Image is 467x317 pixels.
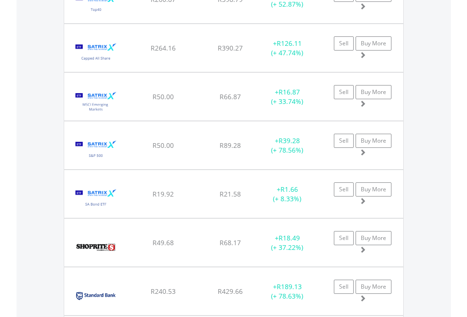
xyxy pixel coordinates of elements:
[218,287,243,296] span: R429.66
[279,136,300,145] span: R39.28
[280,185,298,194] span: R1.66
[356,182,391,197] a: Buy More
[356,134,391,148] a: Buy More
[334,85,354,99] a: Sell
[258,185,317,204] div: + (+ 8.33%)
[220,141,241,150] span: R89.28
[69,182,123,215] img: EQU.ZA.STXGOV.png
[151,287,176,296] span: R240.53
[277,39,302,48] span: R126.11
[356,280,391,294] a: Buy More
[153,189,174,198] span: R19.92
[356,36,391,51] a: Buy More
[151,43,176,52] span: R264.16
[356,231,391,245] a: Buy More
[220,189,241,198] span: R21.58
[258,136,317,155] div: + (+ 78.56%)
[69,279,122,313] img: EQU.ZA.SBK.png
[153,92,174,101] span: R50.00
[334,134,354,148] a: Sell
[220,92,241,101] span: R66.87
[334,182,354,197] a: Sell
[69,85,123,118] img: EQU.ZA.STXEMG.png
[220,238,241,247] span: R68.17
[153,238,174,247] span: R49.68
[258,282,317,301] div: + (+ 78.63%)
[218,43,243,52] span: R390.27
[334,231,354,245] a: Sell
[258,233,317,252] div: + (+ 37.22%)
[153,141,174,150] span: R50.00
[69,36,123,69] img: EQU.ZA.STXCAP.png
[277,282,302,291] span: R189.13
[279,233,300,242] span: R18.49
[279,87,300,96] span: R16.87
[258,87,317,106] div: + (+ 33.74%)
[334,280,354,294] a: Sell
[356,85,391,99] a: Buy More
[334,36,354,51] a: Sell
[69,231,122,264] img: EQU.ZA.SHP.png
[69,133,123,167] img: EQU.ZA.STX500.png
[258,39,317,58] div: + (+ 47.74%)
